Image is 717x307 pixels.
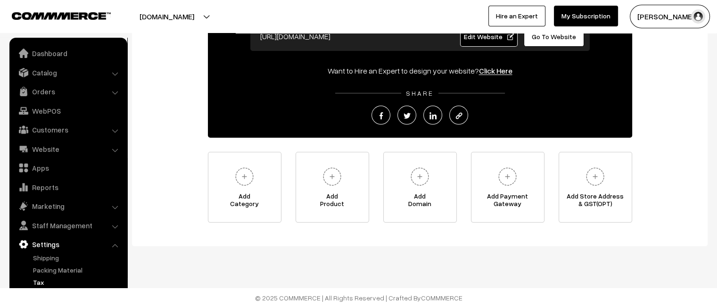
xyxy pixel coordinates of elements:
span: Add Domain [384,192,456,211]
a: Add Store Address& GST(OPT) [559,152,632,223]
img: plus.svg [494,164,520,190]
button: [PERSON_NAME] [630,5,710,28]
a: AddDomain [383,152,457,223]
span: Add Store Address & GST(OPT) [559,192,632,211]
a: COMMMERCE [421,294,462,302]
span: SHARE [401,89,438,97]
a: AddProduct [296,152,369,223]
img: plus.svg [231,164,257,190]
a: Dashboard [12,45,124,62]
a: AddCategory [208,152,281,223]
span: Add Payment Gateway [471,192,544,211]
a: WebPOS [12,102,124,119]
a: Packing Material [31,265,124,275]
a: Customers [12,121,124,138]
a: Settings [12,236,124,253]
a: COMMMERCE [12,9,94,21]
span: Add Product [296,192,369,211]
a: Tax [31,277,124,287]
a: Apps [12,159,124,176]
img: plus.svg [582,164,608,190]
span: Add Category [208,192,281,211]
a: Reports [12,179,124,196]
span: Go To Website [532,33,576,41]
div: Want to Hire an Expert to design your website? [208,65,632,76]
a: Catalog [12,64,124,81]
a: Hire an Expert [488,6,545,26]
a: Go To Website [524,27,585,47]
a: Click Here [479,66,512,75]
img: user [691,9,705,24]
a: Edit Website [460,27,518,47]
img: plus.svg [407,164,433,190]
button: [DOMAIN_NAME] [107,5,227,28]
a: Website [12,141,124,158]
a: Orders [12,83,124,100]
img: COMMMERCE [12,12,111,19]
a: Add PaymentGateway [471,152,544,223]
a: Staff Management [12,217,124,234]
img: plus.svg [319,164,345,190]
span: Edit Website [463,33,514,41]
a: Shipping [31,253,124,263]
a: My Subscription [554,6,618,26]
a: Marketing [12,198,124,215]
